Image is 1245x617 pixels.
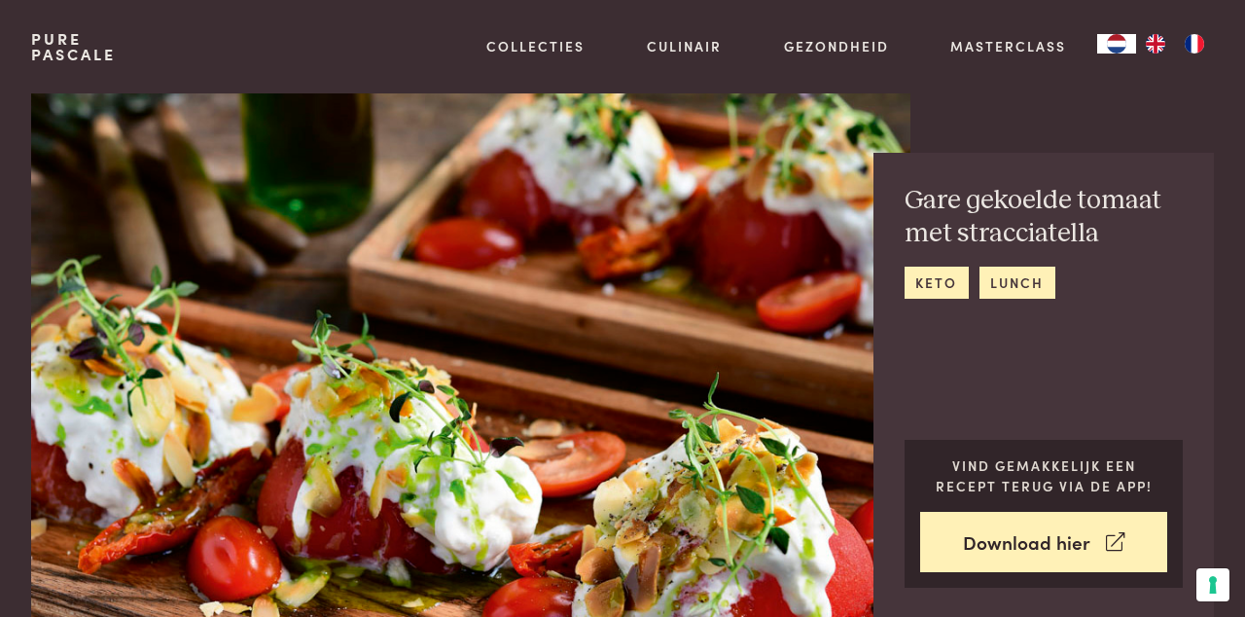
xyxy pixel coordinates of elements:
a: keto [905,267,969,299]
button: Uw voorkeuren voor toestemming voor trackingtechnologieën [1196,568,1229,601]
a: EN [1136,34,1175,54]
a: Masterclass [950,36,1066,56]
a: Download hier [920,512,1168,573]
p: Vind gemakkelijk een recept terug via de app! [920,455,1168,495]
a: FR [1175,34,1214,54]
a: lunch [979,267,1055,299]
ul: Language list [1136,34,1214,54]
aside: Language selected: Nederlands [1097,34,1214,54]
a: Gezondheid [784,36,889,56]
div: Language [1097,34,1136,54]
a: Culinair [647,36,722,56]
h2: Gare gekoelde tomaat met stracciatella [905,184,1183,251]
a: PurePascale [31,31,116,62]
a: NL [1097,34,1136,54]
a: Collecties [486,36,585,56]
